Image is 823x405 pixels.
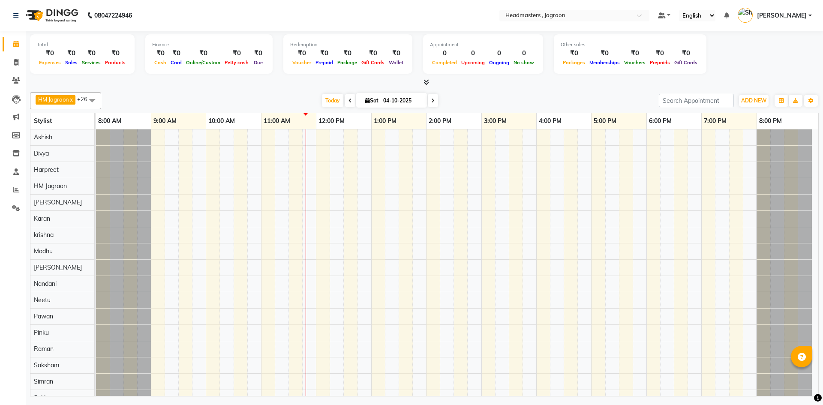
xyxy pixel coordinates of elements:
[622,60,648,66] span: Vouchers
[672,60,700,66] span: Gift Cards
[387,48,405,58] div: ₹0
[647,115,674,127] a: 6:00 PM
[487,60,511,66] span: Ongoing
[206,115,237,127] a: 10:00 AM
[34,133,52,141] span: Ashish
[359,48,387,58] div: ₹0
[34,182,67,190] span: HM Jagraon
[313,60,335,66] span: Prepaid
[511,60,536,66] span: No show
[222,48,251,58] div: ₹0
[63,48,80,58] div: ₹0
[430,60,459,66] span: Completed
[290,48,313,58] div: ₹0
[94,3,132,27] b: 08047224946
[63,60,80,66] span: Sales
[34,394,48,402] span: Sukh
[252,60,265,66] span: Due
[290,60,313,66] span: Voucher
[261,115,292,127] a: 11:00 AM
[34,296,51,304] span: Neetu
[787,371,814,396] iframe: chat widget
[151,115,179,127] a: 9:00 AM
[34,264,82,271] span: [PERSON_NAME]
[152,48,168,58] div: ₹0
[672,48,700,58] div: ₹0
[80,60,103,66] span: Services
[290,41,405,48] div: Redemption
[103,48,128,58] div: ₹0
[359,60,387,66] span: Gift Cards
[34,166,59,174] span: Harpreet
[322,94,343,107] span: Today
[757,115,784,127] a: 8:00 PM
[741,97,766,104] span: ADD NEW
[22,3,81,27] img: logo
[592,115,619,127] a: 5:00 PM
[37,48,63,58] div: ₹0
[537,115,564,127] a: 4:00 PM
[152,41,266,48] div: Finance
[34,378,53,385] span: Simran
[184,48,222,58] div: ₹0
[34,117,52,125] span: Stylist
[757,11,807,20] span: [PERSON_NAME]
[372,115,399,127] a: 1:00 PM
[222,60,251,66] span: Petty cash
[184,60,222,66] span: Online/Custom
[561,48,587,58] div: ₹0
[34,247,53,255] span: Madhu
[37,60,63,66] span: Expenses
[34,150,49,157] span: Divya
[622,48,648,58] div: ₹0
[34,345,54,353] span: Raman
[427,115,454,127] a: 2:00 PM
[648,60,672,66] span: Prepaids
[482,115,509,127] a: 3:00 PM
[69,96,73,103] a: x
[34,312,53,320] span: Pawan
[168,48,184,58] div: ₹0
[659,94,734,107] input: Search Appointment
[96,115,123,127] a: 8:00 AM
[34,198,82,206] span: [PERSON_NAME]
[561,41,700,48] div: Other sales
[335,60,359,66] span: Package
[739,95,769,107] button: ADD NEW
[587,60,622,66] span: Memberships
[251,48,266,58] div: ₹0
[34,329,49,336] span: Pinku
[80,48,103,58] div: ₹0
[587,48,622,58] div: ₹0
[387,60,405,66] span: Wallet
[38,96,69,103] span: HM Jagraon
[511,48,536,58] div: 0
[738,8,753,23] img: Shivangi Jagraon
[487,48,511,58] div: 0
[648,48,672,58] div: ₹0
[168,60,184,66] span: Card
[34,215,50,222] span: Karan
[363,97,381,104] span: Sat
[459,60,487,66] span: Upcoming
[103,60,128,66] span: Products
[77,96,94,102] span: +26
[37,41,128,48] div: Total
[34,280,57,288] span: Nandani
[381,94,424,107] input: 2025-10-04
[152,60,168,66] span: Cash
[459,48,487,58] div: 0
[430,48,459,58] div: 0
[34,231,54,239] span: krishna
[430,41,536,48] div: Appointment
[561,60,587,66] span: Packages
[34,361,59,369] span: Saksham
[335,48,359,58] div: ₹0
[702,115,729,127] a: 7:00 PM
[313,48,335,58] div: ₹0
[316,115,347,127] a: 12:00 PM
